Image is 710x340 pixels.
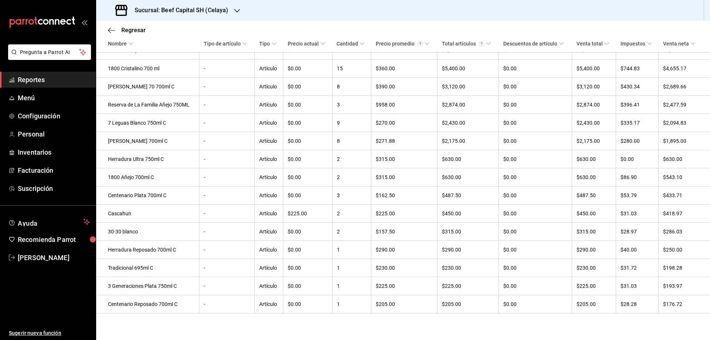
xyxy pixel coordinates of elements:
td: $958.00 [371,96,437,114]
td: $0.00 [499,277,572,295]
td: $40.00 [616,241,659,259]
td: Artículo [255,150,283,168]
span: Sugerir nueva función [9,329,90,337]
td: Artículo [255,295,283,313]
td: [PERSON_NAME] 70 700ml C [96,78,199,96]
td: Artículo [255,132,283,150]
td: - [199,295,255,313]
td: $744.83 [616,60,659,78]
td: $2,477.59 [659,96,710,114]
td: $2,430.00 [572,114,616,132]
td: 1 [332,241,371,259]
td: $0.00 [283,96,332,114]
div: Descuentos de artículo [503,41,557,47]
td: $450.00 [572,205,616,223]
td: $0.00 [499,168,572,186]
td: $0.00 [283,150,332,168]
td: $0.00 [499,132,572,150]
td: Reserva de La Familia Añejo 750ML [96,96,199,114]
td: $2,175.00 [437,132,499,150]
td: 1 [332,277,371,295]
td: $487.50 [437,186,499,205]
h3: Sucursal: Beef Capital SH (Celaya) [129,6,228,15]
td: $286.03 [659,223,710,241]
span: Personal [18,129,90,139]
td: $198.28 [659,259,710,277]
span: Descuentos de artículo [503,41,564,47]
div: Cantidad [337,41,358,47]
td: $430.34 [616,78,659,96]
td: $0.00 [283,277,332,295]
td: $290.00 [572,241,616,259]
td: $0.00 [499,241,572,259]
td: $360.00 [371,60,437,78]
td: Artículo [255,96,283,114]
td: 1 [332,259,371,277]
td: - [199,186,255,205]
td: 1800 Añejo 700ml C [96,168,199,186]
td: $4,655.17 [659,60,710,78]
td: $250.00 [659,241,710,259]
span: [PERSON_NAME] [18,253,90,263]
td: $230.00 [572,259,616,277]
td: $2,094.83 [659,114,710,132]
span: Menú [18,93,90,103]
td: - [199,241,255,259]
span: Configuración [18,111,90,121]
td: $0.00 [499,223,572,241]
td: $0.00 [499,78,572,96]
td: Herradura Ultra 750ml C [96,150,199,168]
span: Suscripción [18,184,90,193]
td: $2,874.00 [572,96,616,114]
td: $176.72 [659,295,710,313]
button: open_drawer_menu [81,19,87,25]
td: $0.00 [499,150,572,168]
td: $225.00 [371,205,437,223]
td: $2,430.00 [437,114,499,132]
td: - [199,150,255,168]
td: $0.00 [499,114,572,132]
svg: Precio promedio = Total artículos / cantidad [417,41,423,47]
span: Total artículos [442,41,491,47]
td: $270.00 [371,114,437,132]
svg: El total artículos considera cambios de precios en los artículos así como costos adicionales por ... [479,41,484,47]
td: $31.72 [616,259,659,277]
td: $205.00 [572,295,616,313]
td: $5,400.00 [437,60,499,78]
div: Total artículos [442,41,484,47]
td: $3,120.00 [572,78,616,96]
span: Precio actual [288,41,325,47]
span: Pregunta a Parrot AI [20,48,80,56]
div: Venta neta [663,41,689,47]
span: Ayuda [18,218,80,226]
td: $2,175.00 [572,132,616,150]
td: - [199,96,255,114]
td: $3,120.00 [437,78,499,96]
div: Tipo [259,41,270,47]
td: $0.00 [283,223,332,241]
span: Regresar [121,27,146,34]
td: 8 [332,78,371,96]
td: $205.00 [371,295,437,313]
td: Artículo [255,186,283,205]
div: Precio actual [288,41,319,47]
td: - [199,223,255,241]
td: Artículo [255,168,283,186]
td: 2 [332,150,371,168]
td: $193.97 [659,277,710,295]
td: 3 [332,186,371,205]
td: $230.00 [437,259,499,277]
td: $0.00 [283,259,332,277]
td: - [199,60,255,78]
div: Impuestos [621,41,645,47]
span: Impuestos [621,41,652,47]
td: 7 Leguas Blanco 750ml C [96,114,199,132]
td: 30-30 blanco [96,223,199,241]
a: Pregunta a Parrot AI [5,54,91,61]
div: Precio promedio [376,41,423,47]
td: $0.00 [499,60,572,78]
td: $630.00 [572,150,616,168]
td: $205.00 [437,295,499,313]
td: 1 [332,295,371,313]
td: $280.00 [616,132,659,150]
